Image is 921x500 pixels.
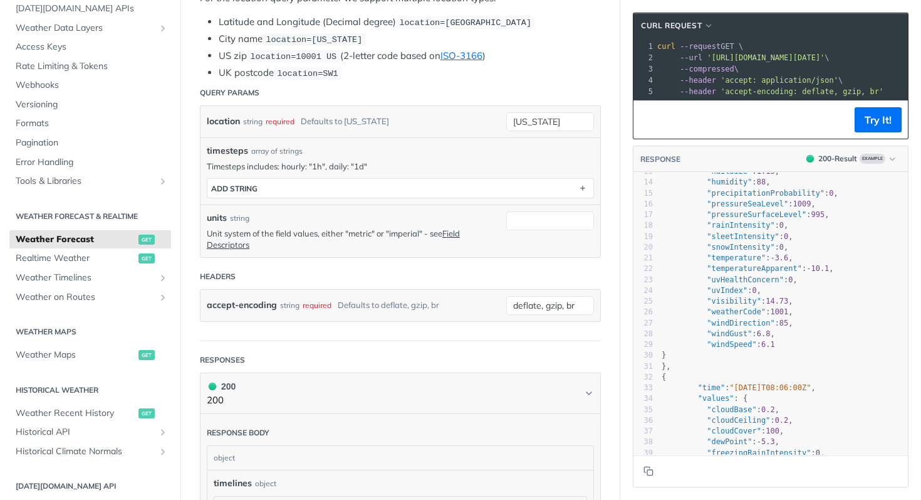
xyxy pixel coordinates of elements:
[9,230,171,249] a: Weather Forecastget
[200,87,259,98] div: Query Params
[707,232,779,241] span: "sleetIntensity"
[707,253,766,262] span: "temperature"
[633,177,653,188] div: 14
[806,264,811,273] span: -
[633,339,653,350] div: 29
[9,404,171,423] a: Weather Recent Historyget
[640,110,657,129] button: Copy to clipboard
[806,155,814,162] span: 200
[16,272,155,284] span: Weather Timelines
[662,286,761,295] span: : ,
[662,405,779,414] span: : ,
[662,210,829,219] span: : ,
[9,19,171,38] a: Weather Data LayersShow subpages for Weather Data Layers
[707,405,756,414] span: "cloudBase"
[752,286,757,295] span: 0
[230,213,249,224] div: string
[633,285,653,296] div: 24
[9,288,171,307] a: Weather on RoutesShow subpages for Weather on Routes
[301,112,389,130] div: Defaults to [US_STATE]
[16,60,168,73] span: Rate Limiting & Tokens
[662,319,793,327] span: : ,
[200,271,236,282] div: Headers
[16,137,168,149] span: Pagination
[158,176,168,186] button: Show subpages for Tools & Libraries
[207,228,500,250] p: Unit system of the field values, either "metric" or "imperial" - see
[16,349,135,361] span: Weather Maps
[214,477,252,490] span: timelines
[338,296,439,314] div: Defaults to deflate, gzip, br
[633,188,653,199] div: 15
[662,362,671,371] span: },
[633,86,655,97] div: 5
[633,220,653,231] div: 18
[633,242,653,253] div: 20
[707,427,761,435] span: "cloudCover"
[633,210,653,220] div: 17
[207,380,236,393] div: 200
[16,79,168,92] span: Webhooks
[9,95,171,114] a: Versioning
[662,232,793,241] span: : ,
[440,50,482,61] a: ISO-3166
[633,307,653,317] div: 26
[662,253,793,262] span: : ,
[633,231,653,242] div: 19
[9,346,171,364] a: Weather Mapsget
[633,63,655,75] div: 3
[707,189,825,198] span: "precipitationProbability"
[662,297,793,306] span: : ,
[698,394,734,403] span: "values"
[16,407,135,420] span: Weather Recent History
[255,478,276,489] div: object
[633,52,655,63] div: 2
[662,243,788,252] span: : ,
[16,175,155,188] span: Tools & Libraries
[633,75,655,86] div: 4
[207,296,277,314] label: accept-encoding
[219,66,601,80] li: UK postcode
[219,49,601,63] li: US zip (2-letter code based on )
[207,161,594,172] p: Timesteps includes: hourly: "1h", daily: "1d"
[662,351,666,359] span: }
[640,153,681,166] button: RESPONSE
[207,179,593,198] button: ADD string
[707,243,774,252] span: "snowIntensity"
[207,211,227,225] label: units
[680,65,734,73] span: --compressed
[729,383,811,392] span: "[DATE]T08:06:00Z"
[16,291,155,304] span: Weather on Routes
[662,340,775,349] span: :
[16,252,135,265] span: Realtime Weather
[633,372,653,383] div: 32
[158,273,168,283] button: Show subpages for Weather Timelines
[766,297,788,306] span: 14.73
[662,189,838,198] span: : ,
[211,184,258,193] div: ADD string
[243,112,263,130] div: string
[657,53,830,62] span: \
[775,253,789,262] span: 3.6
[138,253,155,263] span: get
[637,19,718,32] button: cURL Request
[207,446,590,470] div: object
[633,41,655,52] div: 1
[16,3,168,15] span: [DATE][DOMAIN_NAME] APIs
[641,20,702,31] span: cURL Request
[633,426,653,437] div: 37
[707,210,806,219] span: "pressureSurfaceLevel"
[207,427,269,439] div: Response body
[757,329,771,338] span: 6.8
[251,146,303,157] div: array of strings
[219,32,601,46] li: City name
[662,449,825,457] span: : ,
[662,373,666,381] span: {
[662,394,747,403] span: : {
[633,318,653,329] div: 27
[707,416,770,425] span: "cloudCeiling"
[9,38,171,56] a: Access Keys
[680,87,716,96] span: --header
[788,275,793,284] span: 0
[707,53,825,62] span: '[URL][DOMAIN_NAME][DATE]'
[207,380,594,408] button: 200 200200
